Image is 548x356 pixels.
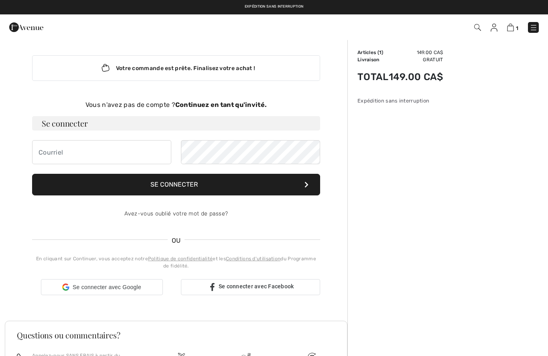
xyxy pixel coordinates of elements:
img: Menu [530,24,538,32]
td: 149.00 CA$ [389,49,443,56]
div: Expédition sans interruption [357,97,443,105]
div: En cliquant sur Continuer, vous acceptez notre et les du Programme de fidélité. [32,255,320,270]
div: Vous n'avez pas de compte ? [32,100,320,110]
h3: Questions ou commentaires? [17,331,335,339]
h3: Se connecter [32,116,320,131]
img: Panier d'achat [507,24,514,31]
input: Courriel [32,140,171,164]
img: Recherche [474,24,481,31]
a: Conditions d'utilisation [226,256,280,261]
a: 1 [507,22,518,32]
img: Mes infos [491,24,497,32]
a: Avez-vous oublié votre mot de passe? [124,210,228,217]
td: Total [357,63,389,91]
button: Se connecter [32,174,320,195]
span: OU [168,236,185,245]
a: Politique de confidentialité [148,256,213,261]
td: Gratuit [389,56,443,63]
a: 1ère Avenue [9,23,43,30]
div: Se connecter avec Google [41,279,163,295]
td: Articles ( ) [357,49,389,56]
div: Votre commande est prête. Finalisez votre achat ! [32,55,320,81]
a: Se connecter avec Facebook [181,279,320,295]
td: Livraison [357,56,389,63]
img: 1ère Avenue [9,19,43,35]
td: 149.00 CA$ [389,63,443,91]
span: Se connecter avec Facebook [219,283,294,290]
span: Se connecter avec Google [73,283,141,292]
span: 1 [379,50,382,55]
span: 1 [516,25,518,31]
strong: Continuez en tant qu'invité. [175,101,267,109]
